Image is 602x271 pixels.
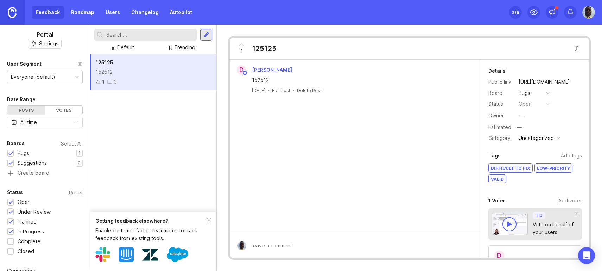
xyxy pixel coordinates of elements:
div: Board [488,89,513,97]
img: Canny Home [8,7,17,18]
div: Edit Post [272,88,290,93]
div: Delete Post [297,88,322,93]
div: Everyone (default) [11,73,55,81]
a: [URL][DOMAIN_NAME] [517,77,572,86]
div: D [494,250,505,261]
p: 0 [78,160,81,166]
div: Category [488,134,513,142]
img: wisevirus [237,241,247,250]
a: Create board [7,170,83,177]
div: Difficult to fix [489,164,532,172]
img: Zendesk logo [142,247,158,263]
input: Search... [106,31,194,39]
span: 1 [240,47,243,55]
div: Default [117,44,134,51]
div: Reset [69,191,83,194]
div: 125125 [252,44,277,53]
svg: toggle icon [71,120,82,125]
a: 12512515251210 [90,54,216,90]
p: 1 [78,150,81,156]
div: All time [20,118,37,126]
div: Date Range [7,95,36,104]
div: Getting feedback elsewhere? [95,217,207,225]
div: Low-priority [535,164,572,172]
div: 0 [114,78,117,86]
div: Valid [489,175,506,183]
div: Owner [488,112,513,120]
img: video-thumbnail-vote-d41b83416815613422e2ca741bf692cc.jpg [492,212,528,235]
div: Bugs [18,149,29,157]
div: Under Review [18,208,51,216]
div: Closed [18,247,34,255]
div: Status [7,188,23,196]
span: [PERSON_NAME] [252,67,292,73]
div: Posts [7,106,45,115]
div: 152512 [252,76,467,84]
button: Close button [570,41,584,56]
span: Settings [39,40,58,47]
div: Planned [18,218,37,226]
div: Complete [18,238,40,245]
div: Uncategorized [519,134,554,142]
div: 2 /5 [512,7,519,17]
div: · [268,88,269,93]
div: Estimated [488,125,511,130]
a: Changelog [127,6,163,19]
div: Trending [174,44,195,51]
a: [DATE] [252,88,265,93]
div: Votes [45,106,83,115]
div: D [237,65,246,75]
img: Intercom logo [119,247,134,262]
div: — [519,112,524,120]
img: Slack logo [95,247,110,262]
div: · [293,88,294,93]
img: Salesforce logo [167,244,188,265]
div: 152512 [96,68,211,76]
a: Roadmap [67,6,99,19]
a: Users [101,6,124,19]
div: Open Intercom Messenger [578,247,595,264]
div: Status [488,100,513,108]
button: 2/5 [509,6,522,19]
div: Enable customer-facing teammates to track feedback from existing tools. [95,227,207,242]
div: Bugs [519,89,530,97]
div: Public link [488,78,513,86]
span: 125125 [96,59,113,65]
div: User Segment [7,60,42,68]
div: Details [488,67,506,75]
div: Add tags [561,152,582,160]
img: member badge [242,70,248,76]
div: 1 [102,78,104,86]
button: Settings [28,39,62,49]
div: Open [18,198,31,206]
div: Vote on behalf of your users [533,221,575,236]
p: Tip [536,213,543,218]
div: Boards [7,139,25,148]
div: Add voter [558,197,582,205]
img: wisevirus [582,6,595,19]
div: 1 Voter [488,196,505,205]
div: — [515,123,524,132]
h1: Portal [37,30,53,39]
div: In Progress [18,228,44,235]
div: Suggestions [18,159,47,167]
div: open [519,100,532,108]
a: Autopilot [166,6,196,19]
div: Tags [488,151,501,160]
div: Select All [61,142,83,146]
a: D[PERSON_NAME] [233,65,298,75]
